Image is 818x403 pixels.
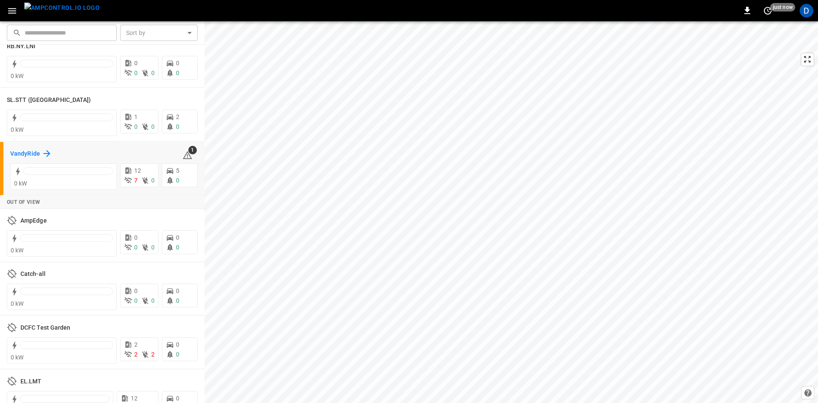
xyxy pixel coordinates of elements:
[11,126,24,133] span: 0 kW
[20,377,42,386] h6: EL.LMT
[176,70,179,76] span: 0
[176,297,179,304] span: 0
[134,287,138,294] span: 0
[11,247,24,254] span: 0 kW
[11,300,24,307] span: 0 kW
[134,167,141,174] span: 12
[151,123,155,130] span: 0
[176,167,179,174] span: 5
[204,21,818,403] canvas: Map
[20,216,47,226] h6: AmpEdge
[11,72,24,79] span: 0 kW
[7,42,35,51] h6: RB.NY.LNI
[151,177,155,184] span: 0
[134,244,138,251] span: 0
[176,395,179,402] span: 0
[20,270,46,279] h6: Catch-all
[761,4,775,17] button: set refresh interval
[134,351,138,358] span: 2
[10,149,40,159] h6: VandyRide
[151,244,155,251] span: 0
[7,96,91,105] h6: SL.STT (Statesville)
[188,146,197,154] span: 1
[134,341,138,348] span: 2
[134,234,138,241] span: 0
[151,297,155,304] span: 0
[134,60,138,67] span: 0
[176,351,179,358] span: 0
[800,4,813,17] div: profile-icon
[176,123,179,130] span: 0
[134,123,138,130] span: 0
[14,180,27,187] span: 0 kW
[7,199,40,205] strong: Out of View
[176,113,179,120] span: 2
[24,3,100,13] img: ampcontrol.io logo
[11,354,24,361] span: 0 kW
[770,3,795,12] span: just now
[134,177,138,184] span: 7
[134,70,138,76] span: 0
[176,244,179,251] span: 0
[176,341,179,348] span: 0
[20,323,71,333] h6: DCFC Test Garden
[151,351,155,358] span: 2
[176,60,179,67] span: 0
[134,113,138,120] span: 1
[176,287,179,294] span: 0
[134,297,138,304] span: 0
[176,177,179,184] span: 0
[176,234,179,241] span: 0
[131,395,138,402] span: 12
[151,70,155,76] span: 0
